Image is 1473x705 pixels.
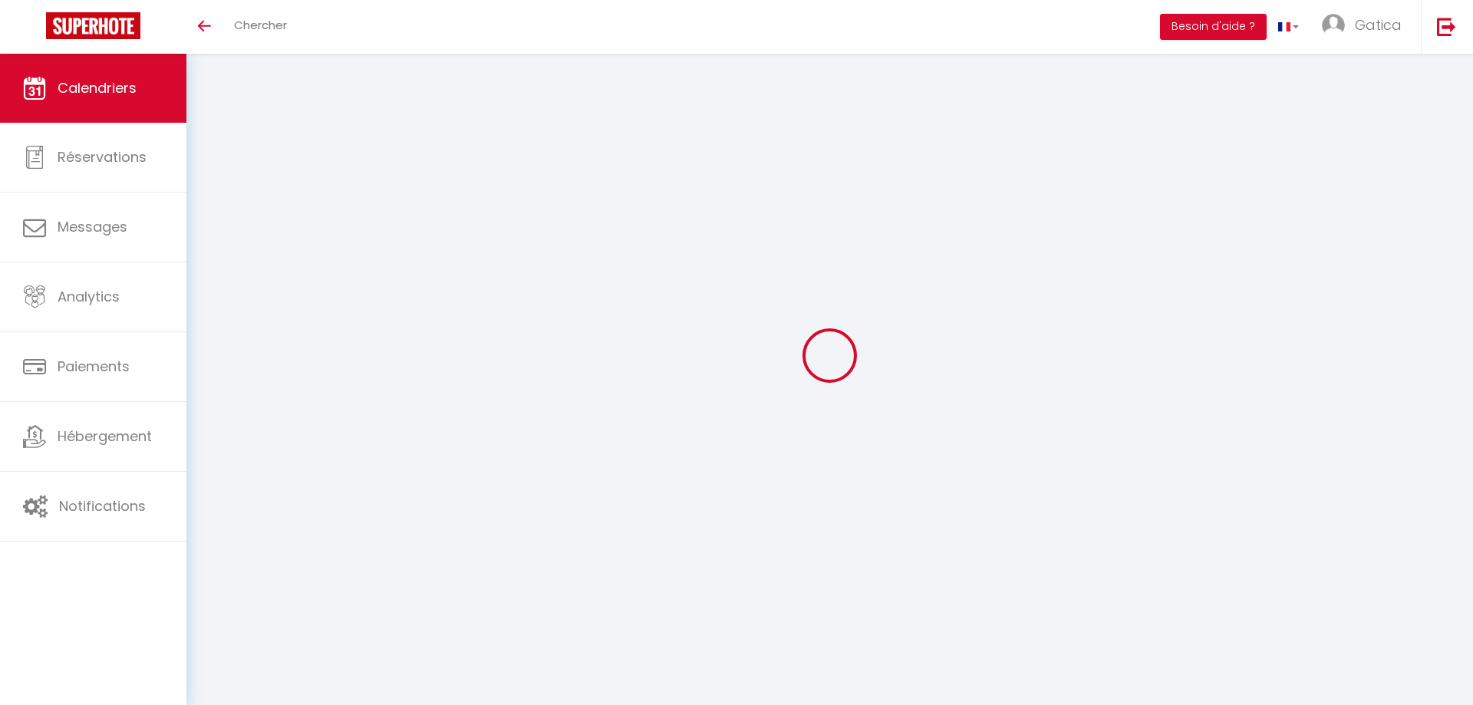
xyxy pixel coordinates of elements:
[1160,14,1267,40] button: Besoin d'aide ?
[59,496,146,516] span: Notifications
[58,357,130,376] span: Paiements
[58,147,147,166] span: Réservations
[58,427,152,446] span: Hébergement
[1322,14,1345,37] img: ...
[46,12,140,39] img: Super Booking
[58,287,120,306] span: Analytics
[58,78,137,97] span: Calendriers
[234,17,287,33] span: Chercher
[1437,17,1456,36] img: logout
[1355,15,1402,35] span: Gatica
[58,217,127,236] span: Messages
